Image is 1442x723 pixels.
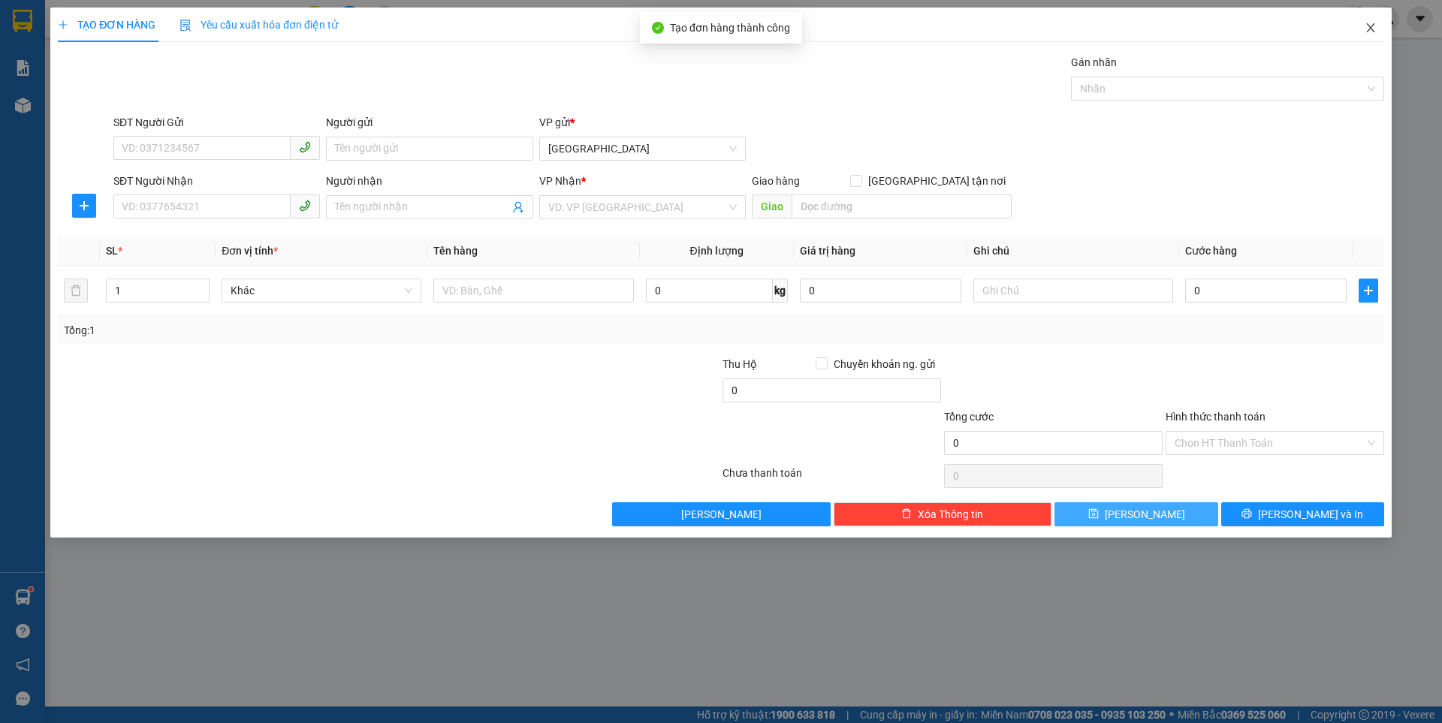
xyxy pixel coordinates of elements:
input: Ghi Chú [973,279,1173,303]
div: SĐT Người Nhận [113,173,320,189]
span: Chuyển khoản ng. gửi [828,356,941,372]
span: Thu Hộ [723,358,757,370]
span: phone [299,141,311,153]
span: check-circle [652,22,664,34]
span: Tên hàng [433,245,478,257]
div: Chưa thanh toán [721,465,943,491]
span: Cước hàng [1185,245,1237,257]
span: TẠO ĐƠN HÀNG [58,19,155,31]
img: icon [179,20,192,32]
button: delete [64,279,88,303]
div: SĐT Người Gửi [113,114,320,131]
button: deleteXóa Thông tin [834,502,1052,526]
span: [PERSON_NAME] [1105,506,1185,523]
span: Khác [231,279,412,302]
span: SL [106,245,118,257]
span: Tổng cước [944,411,994,423]
div: VP gửi [539,114,746,131]
span: Đơn vị tính [222,245,278,257]
span: plus [58,20,68,30]
span: Yêu cầu xuất hóa đơn điện tử [179,19,338,31]
span: [PERSON_NAME] và In [1258,506,1363,523]
button: plus [72,194,96,218]
span: [GEOGRAPHIC_DATA] tận nơi [862,173,1012,189]
span: Xóa Thông tin [918,506,983,523]
span: Giá trị hàng [800,245,855,257]
span: Tạo đơn hàng thành công [670,22,790,34]
label: Gán nhãn [1071,56,1117,68]
div: Người nhận [326,173,532,189]
span: Định lượng [690,245,744,257]
span: plus [73,200,95,212]
button: printer[PERSON_NAME] và In [1221,502,1384,526]
div: Tổng: 1 [64,322,557,339]
input: Dọc đường [792,194,1012,218]
span: delete [901,508,912,520]
span: user-add [512,201,524,213]
button: [PERSON_NAME] [612,502,831,526]
input: 0 [800,279,961,303]
div: Người gửi [326,114,532,131]
span: Giao [752,194,792,218]
span: close [1365,22,1377,34]
button: Close [1350,8,1392,50]
span: printer [1241,508,1252,520]
span: VP Nhận [539,175,581,187]
span: phone [299,200,311,212]
label: Hình thức thanh toán [1166,411,1266,423]
span: plus [1359,285,1377,297]
button: save[PERSON_NAME] [1054,502,1217,526]
span: [PERSON_NAME] [681,506,762,523]
span: ĐẮK LẮK [548,137,737,160]
span: Giao hàng [752,175,800,187]
span: save [1088,508,1099,520]
th: Ghi chú [967,236,1179,266]
span: kg [773,279,788,303]
input: VD: Bàn, Ghế [433,279,633,303]
button: plus [1359,279,1378,303]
